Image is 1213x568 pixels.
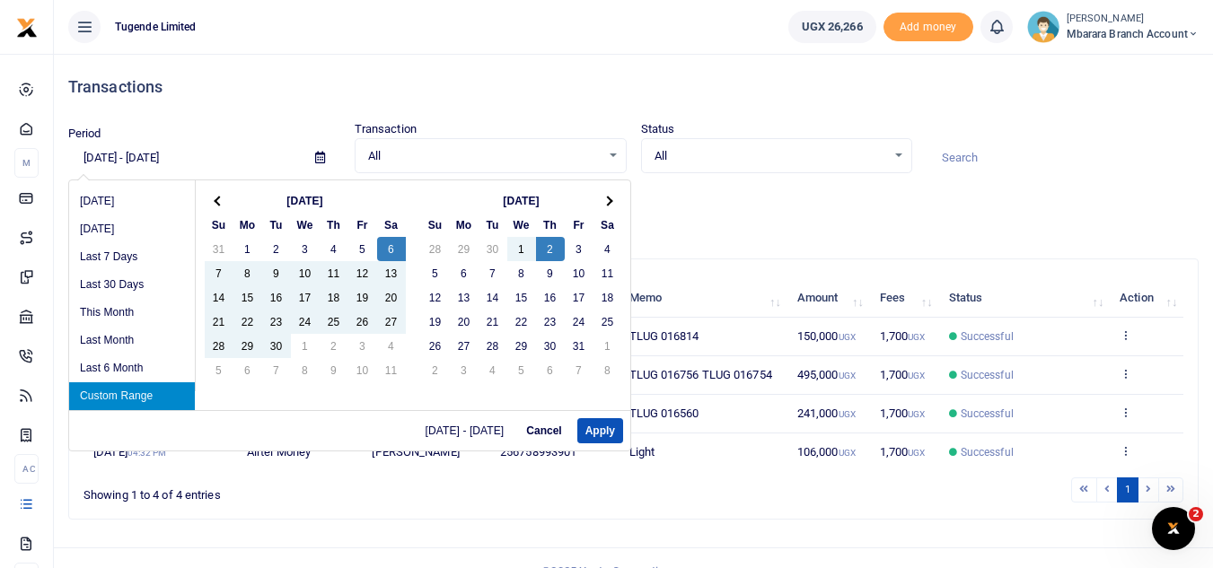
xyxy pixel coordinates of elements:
[69,243,195,271] li: Last 7 Days
[479,358,507,382] td: 4
[629,329,699,343] span: TLUG 016814
[880,406,926,420] span: 1,700
[507,237,536,261] td: 1
[68,195,1199,214] p: Download
[593,358,622,382] td: 8
[839,371,856,380] small: UGX
[108,19,204,35] span: Tugende Limited
[291,261,320,285] td: 10
[961,406,1014,422] span: Successful
[593,237,622,261] td: 4
[421,358,450,382] td: 2
[348,358,377,382] td: 10
[377,285,406,310] td: 20
[348,261,377,285] td: 12
[68,125,101,143] label: Period
[348,285,377,310] td: 19
[565,285,593,310] td: 17
[14,148,39,178] li: M
[961,328,1014,345] span: Successful
[16,17,38,39] img: logo-small
[839,409,856,419] small: UGX
[320,237,348,261] td: 4
[450,285,479,310] td: 13
[839,448,856,458] small: UGX
[450,334,479,358] td: 27
[233,188,377,213] th: [DATE]
[68,77,1199,97] h4: Transactions
[908,332,925,342] small: UGX
[233,237,262,261] td: 1
[69,327,195,354] li: Last Month
[69,215,195,243] li: [DATE]
[450,358,479,382] td: 3
[1027,11,1199,43] a: profile-user [PERSON_NAME] Mbarara Branch account
[355,120,417,138] label: Transaction
[787,279,870,318] th: Amount: activate to sort column ascending
[377,213,406,237] th: Sa
[450,310,479,334] td: 20
[291,310,320,334] td: 24
[1067,26,1199,42] span: Mbarara Branch account
[205,334,233,358] td: 28
[802,18,863,36] span: UGX 26,266
[507,261,536,285] td: 8
[593,213,622,237] th: Sa
[16,20,38,33] a: logo-small logo-large logo-large
[565,261,593,285] td: 10
[565,358,593,382] td: 7
[788,11,876,43] a: UGX 26,266
[629,406,699,420] span: TLUG 016560
[479,237,507,261] td: 30
[320,334,348,358] td: 2
[262,334,291,358] td: 30
[479,310,507,334] td: 21
[938,279,1110,318] th: Status: activate to sort column ascending
[262,213,291,237] th: Tu
[593,261,622,285] td: 11
[507,310,536,334] td: 22
[426,425,512,436] span: [DATE] - [DATE]
[479,213,507,237] th: Tu
[629,368,772,381] span: TLUG 016756 TLUG 016754
[205,285,233,310] td: 14
[69,354,195,382] li: Last 6 Month
[450,237,479,261] td: 29
[320,213,348,237] th: Th
[233,285,262,310] td: 15
[450,188,593,213] th: [DATE]
[1027,11,1059,43] img: profile-user
[536,261,565,285] td: 9
[593,285,622,310] td: 18
[500,445,576,459] span: 256758993901
[372,445,459,459] span: [PERSON_NAME]
[507,358,536,382] td: 5
[479,334,507,358] td: 28
[1067,12,1199,27] small: [PERSON_NAME]
[291,358,320,382] td: 8
[262,310,291,334] td: 23
[1117,477,1138,502] a: 1
[262,237,291,261] td: 2
[69,299,195,327] li: This Month
[320,310,348,334] td: 25
[348,310,377,334] td: 26
[69,271,195,299] li: Last 30 Days
[908,448,925,458] small: UGX
[880,368,926,381] span: 1,700
[479,261,507,285] td: 7
[450,213,479,237] th: Mo
[320,358,348,382] td: 9
[320,285,348,310] td: 18
[233,310,262,334] td: 22
[797,406,856,420] span: 241,000
[68,143,301,173] input: select period
[577,418,623,443] button: Apply
[880,445,926,459] span: 1,700
[348,237,377,261] td: 5
[507,213,536,237] th: We
[961,367,1014,383] span: Successful
[641,120,675,138] label: Status
[291,334,320,358] td: 1
[565,213,593,237] th: Fr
